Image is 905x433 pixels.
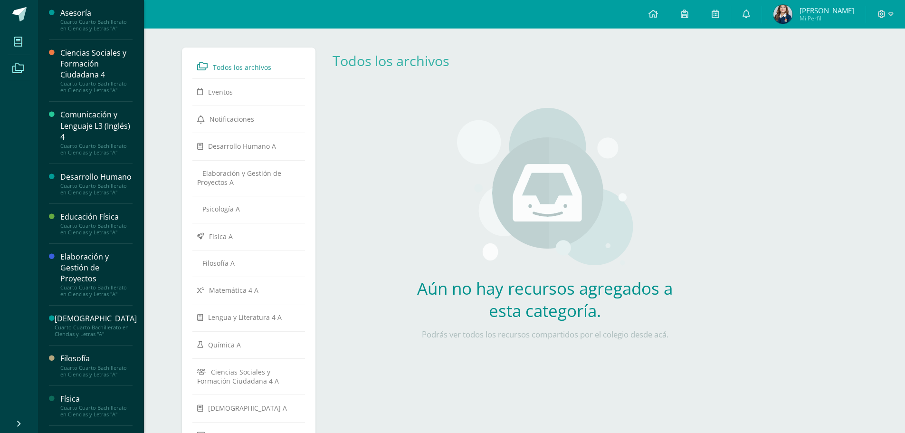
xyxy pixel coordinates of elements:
[197,83,301,100] a: Eventos
[197,110,301,127] a: Notificaciones
[55,313,137,337] a: [DEMOGRAPHIC_DATA]Cuarto Cuarto Bachillerato en Ciencias y Letras "A"
[60,8,133,19] div: Asesoría
[60,365,133,378] div: Cuarto Cuarto Bachillerato en Ciencias y Letras "A"
[197,201,301,217] a: Psicología A
[208,142,276,151] span: Desarrollo Humano A
[209,286,258,295] span: Matemática 4 A
[208,87,233,96] span: Eventos
[197,308,301,326] a: Lengua y Literatura 4 A
[208,404,287,413] span: [DEMOGRAPHIC_DATA] A
[60,109,133,155] a: Comunicación y Lenguaje L3 (Inglés) 4Cuarto Cuarto Bachillerato en Ciencias y Letras "A"
[60,172,133,196] a: Desarrollo HumanoCuarto Cuarto Bachillerato en Ciencias y Letras "A"
[60,183,133,196] div: Cuarto Cuarto Bachillerato en Ciencias y Letras "A"
[197,137,301,154] a: Desarrollo Humano A
[208,340,241,349] span: Química A
[333,51,449,70] a: Todos los archivos
[213,63,271,72] span: Todos los archivos
[210,115,254,124] span: Notificaciones
[197,336,301,353] a: Química A
[405,329,685,340] p: Podrás ver todos los recursos compartidos por el colegio desde acá.
[197,255,301,271] a: Filosofía A
[60,109,133,142] div: Comunicación y Lenguaje L3 (Inglés) 4
[60,353,133,364] div: Filosofía
[60,394,133,404] div: Física
[60,251,133,298] a: Elaboración y Gestión de ProyectosCuarto Cuarto Bachillerato en Ciencias y Letras "A"
[55,313,137,324] div: [DEMOGRAPHIC_DATA]
[197,367,279,385] span: Ciencias Sociales y Formación Ciudadana 4 A
[60,172,133,183] div: Desarrollo Humano
[60,212,133,236] a: Educación FísicaCuarto Cuarto Bachillerato en Ciencias y Letras "A"
[60,8,133,32] a: AsesoríaCuarto Cuarto Bachillerato en Ciencias y Letras "A"
[197,58,301,75] a: Todos los archivos
[800,6,854,15] span: [PERSON_NAME]
[197,363,301,389] a: Ciencias Sociales y Formación Ciudadana 4 A
[60,80,133,94] div: Cuarto Cuarto Bachillerato en Ciencias y Letras "A"
[202,204,240,213] span: Psicología A
[60,19,133,32] div: Cuarto Cuarto Bachillerato en Ciencias y Letras "A"
[60,212,133,222] div: Educación Física
[60,284,133,298] div: Cuarto Cuarto Bachillerato en Ciencias y Letras "A"
[197,165,301,191] a: Elaboración y Gestión de Proyectos A
[773,5,792,24] img: 02a4291763c76464119f5cd64402a378.png
[457,108,633,269] img: stages.png
[55,324,137,337] div: Cuarto Cuarto Bachillerato en Ciencias y Letras "A"
[60,143,133,156] div: Cuarto Cuarto Bachillerato en Ciencias y Letras "A"
[202,259,235,268] span: Filosofía A
[333,51,464,70] div: Todos los archivos
[60,251,133,284] div: Elaboración y Gestión de Proyectos
[405,277,685,322] h2: Aún no hay recursos agregados a esta categoría.
[197,399,301,416] a: [DEMOGRAPHIC_DATA] A
[60,404,133,418] div: Cuarto Cuarto Bachillerato en Ciencias y Letras "A"
[60,394,133,418] a: FísicaCuarto Cuarto Bachillerato en Ciencias y Letras "A"
[60,48,133,94] a: Ciencias Sociales y Formación Ciudadana 4Cuarto Cuarto Bachillerato en Ciencias y Letras "A"
[60,48,133,80] div: Ciencias Sociales y Formación Ciudadana 4
[60,222,133,236] div: Cuarto Cuarto Bachillerato en Ciencias y Letras "A"
[197,169,281,187] span: Elaboración y Gestión de Proyectos A
[208,313,282,322] span: Lengua y Literatura 4 A
[800,14,854,22] span: Mi Perfil
[209,231,233,241] span: Física A
[197,281,301,298] a: Matemática 4 A
[60,353,133,377] a: FilosofíaCuarto Cuarto Bachillerato en Ciencias y Letras "A"
[197,228,301,245] a: Física A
